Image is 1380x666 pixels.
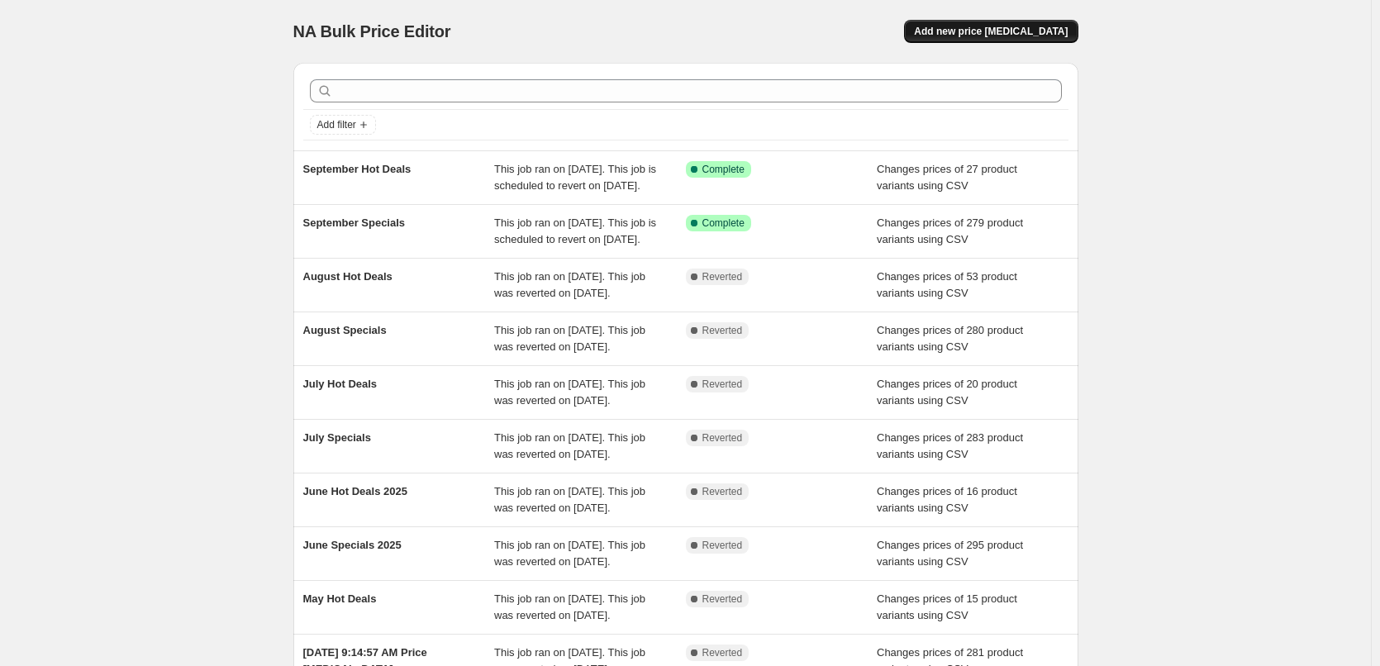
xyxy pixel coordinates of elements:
[702,592,743,606] span: Reverted
[904,20,1078,43] button: Add new price [MEDICAL_DATA]
[494,539,645,568] span: This job ran on [DATE]. This job was reverted on [DATE].
[702,485,743,498] span: Reverted
[877,485,1017,514] span: Changes prices of 16 product variants using CSV
[702,163,745,176] span: Complete
[877,539,1023,568] span: Changes prices of 295 product variants using CSV
[303,485,407,497] span: June Hot Deals 2025
[303,378,378,390] span: July Hot Deals
[702,539,743,552] span: Reverted
[293,22,451,40] span: NA Bulk Price Editor
[702,270,743,283] span: Reverted
[310,115,376,135] button: Add filter
[877,270,1017,299] span: Changes prices of 53 product variants using CSV
[914,25,1068,38] span: Add new price [MEDICAL_DATA]
[877,163,1017,192] span: Changes prices of 27 product variants using CSV
[702,646,743,659] span: Reverted
[303,431,371,444] span: July Specials
[877,216,1023,245] span: Changes prices of 279 product variants using CSV
[303,324,387,336] span: August Specials
[702,216,745,230] span: Complete
[494,270,645,299] span: This job ran on [DATE]. This job was reverted on [DATE].
[303,216,406,229] span: September Specials
[877,324,1023,353] span: Changes prices of 280 product variants using CSV
[702,431,743,445] span: Reverted
[877,431,1023,460] span: Changes prices of 283 product variants using CSV
[317,118,356,131] span: Add filter
[877,378,1017,407] span: Changes prices of 20 product variants using CSV
[494,324,645,353] span: This job ran on [DATE]. This job was reverted on [DATE].
[702,378,743,391] span: Reverted
[303,539,402,551] span: June Specials 2025
[303,270,393,283] span: August Hot Deals
[494,378,645,407] span: This job ran on [DATE]. This job was reverted on [DATE].
[494,431,645,460] span: This job ran on [DATE]. This job was reverted on [DATE].
[494,485,645,514] span: This job ran on [DATE]. This job was reverted on [DATE].
[494,163,656,192] span: This job ran on [DATE]. This job is scheduled to revert on [DATE].
[303,592,377,605] span: May Hot Deals
[494,592,645,621] span: This job ran on [DATE]. This job was reverted on [DATE].
[494,216,656,245] span: This job ran on [DATE]. This job is scheduled to revert on [DATE].
[702,324,743,337] span: Reverted
[303,163,412,175] span: September Hot Deals
[877,592,1017,621] span: Changes prices of 15 product variants using CSV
